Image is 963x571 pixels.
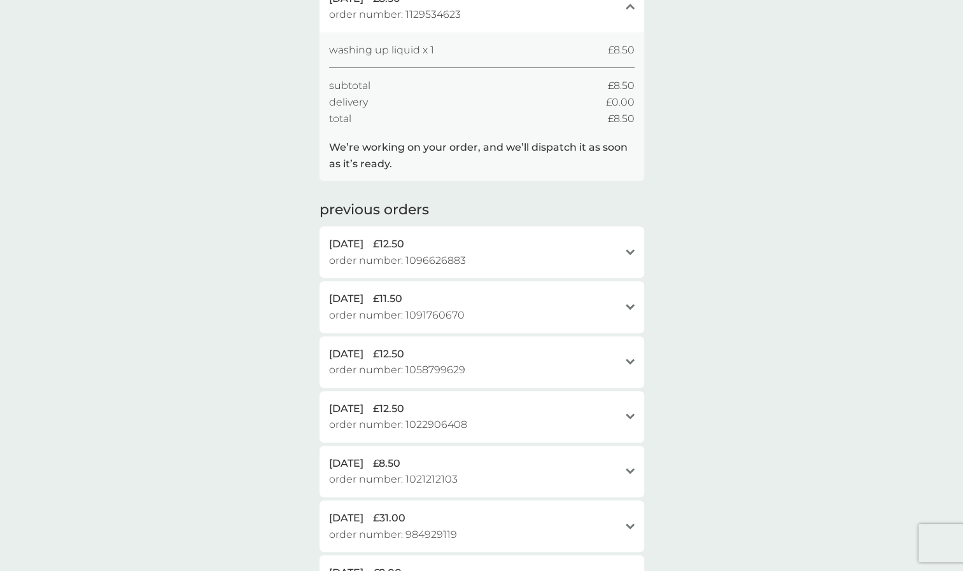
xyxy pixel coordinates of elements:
span: order number: 1058799629 [329,362,465,378]
span: £8.50 [608,78,635,94]
span: £11.50 [373,291,402,307]
span: £8.50 [608,111,635,127]
span: [DATE] [329,291,363,307]
span: [DATE] [329,510,363,526]
span: order number: 984929119 [329,526,457,543]
span: £8.50 [373,455,400,472]
span: £12.50 [373,236,404,252]
span: order number: 1091760670 [329,307,465,324]
span: [DATE] [329,236,363,252]
span: [DATE] [329,346,363,362]
span: order number: 1021212103 [329,471,458,488]
span: £12.50 [373,346,404,362]
span: £0.00 [606,94,635,111]
span: £12.50 [373,401,404,417]
span: order number: 1129534623 [329,6,461,23]
span: order number: 1022906408 [329,416,467,433]
span: [DATE] [329,455,363,472]
span: order number: 1096626883 [329,252,466,269]
p: We’re working on your order, and we’ll dispatch it as soon as it’s ready. [329,139,635,172]
h2: previous orders [320,200,429,220]
span: £31.00 [373,510,405,526]
span: washing up liquid x 1 [329,42,434,58]
span: total [329,111,351,127]
span: [DATE] [329,401,363,417]
span: £8.50 [608,42,635,58]
span: delivery [329,94,368,111]
span: subtotal [329,78,370,94]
